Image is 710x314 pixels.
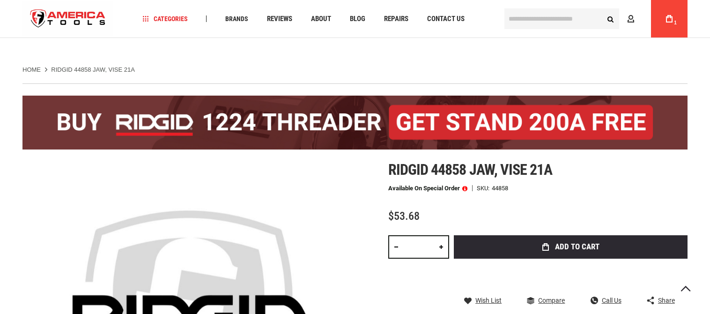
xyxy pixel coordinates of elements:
a: Categories [139,13,192,25]
button: Search [601,10,619,28]
span: Categories [143,15,188,22]
span: Contact Us [427,15,465,22]
img: BOGO: Buy the RIDGID® 1224 Threader (26092), get the 92467 200A Stand FREE! [22,96,688,150]
a: About [307,13,335,25]
span: Share [658,297,675,304]
div: 44858 [492,185,508,191]
a: Home [22,66,41,74]
a: Reviews [263,13,296,25]
strong: SKU [477,185,492,191]
span: Ridgid 44858 jaw, vise 21a [388,161,552,179]
strong: RIDGID 44858 JAW, VISE 21A [51,66,135,73]
a: Brands [221,13,252,25]
button: Add to Cart [454,235,688,259]
a: Repairs [380,13,413,25]
a: Wish List [464,296,502,305]
a: Compare [527,296,565,305]
span: Compare [538,297,565,304]
span: Reviews [267,15,292,22]
a: Contact Us [423,13,469,25]
span: About [311,15,331,22]
a: store logo [22,1,113,37]
p: Available on Special Order [388,185,467,192]
a: Blog [346,13,370,25]
span: Brands [225,15,248,22]
span: Repairs [384,15,408,22]
a: Call Us [591,296,621,305]
img: America Tools [22,1,113,37]
span: $53.68 [388,209,420,223]
span: Wish List [475,297,502,304]
span: Add to Cart [555,243,599,251]
span: 1 [674,20,677,25]
span: Call Us [602,297,621,304]
span: Blog [350,15,365,22]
